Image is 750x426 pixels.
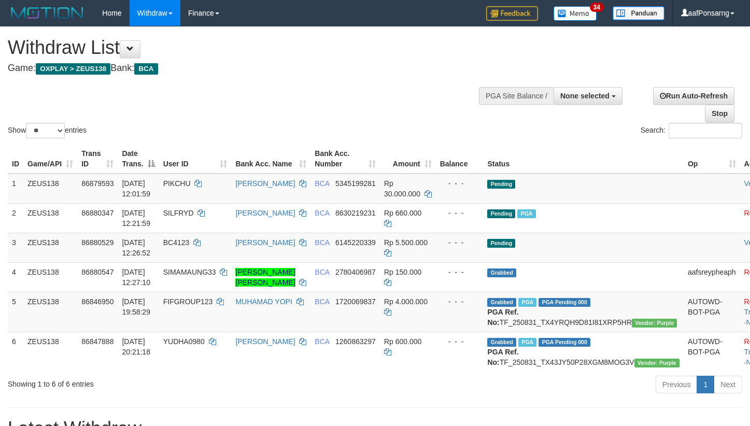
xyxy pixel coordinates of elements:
td: ZEUS138 [23,332,77,372]
span: 34 [590,3,604,12]
span: 86879593 [81,179,114,188]
span: Grabbed [487,268,516,277]
td: 1 [8,174,23,204]
span: FIFGROUP123 [163,297,213,306]
span: [DATE] 12:26:52 [122,238,150,257]
th: Op: activate to sort column ascending [684,144,740,174]
span: BCA [315,238,329,247]
td: ZEUS138 [23,233,77,262]
div: - - - [440,267,479,277]
span: Copy 8630219231 to clipboard [335,209,376,217]
span: Rp 600.000 [384,337,421,346]
a: Next [714,376,742,393]
b: PGA Ref. No: [487,308,518,326]
span: Pending [487,180,515,189]
span: Copy 1720069837 to clipboard [335,297,376,306]
a: Run Auto-Refresh [653,87,734,105]
b: PGA Ref. No: [487,348,518,366]
span: SILFRYD [163,209,194,217]
span: Copy 1260863297 to clipboard [335,337,376,346]
div: - - - [440,237,479,248]
span: 86880547 [81,268,114,276]
span: Vendor URL: https://trx4.1velocity.biz [632,319,677,328]
div: - - - [440,208,479,218]
span: Rp 30.000.000 [384,179,420,198]
div: Showing 1 to 6 of 6 entries [8,375,305,389]
img: MOTION_logo.png [8,5,87,21]
a: MUHAMAD YOPI [235,297,292,306]
span: Copy 6145220339 to clipboard [335,238,376,247]
th: Amount: activate to sort column ascending [380,144,436,174]
a: [PERSON_NAME] [235,238,295,247]
span: BCA [315,337,329,346]
span: 86880529 [81,238,114,247]
span: BC4123 [163,238,190,247]
span: 86847888 [81,337,114,346]
span: Rp 660.000 [384,209,421,217]
td: TF_250831_TX4YRQH9D81I81XRP5HR [483,292,684,332]
td: 4 [8,262,23,292]
span: Pending [487,239,515,248]
span: Vendor URL: https://trx4.1velocity.biz [634,359,680,367]
th: Bank Acc. Name: activate to sort column ascending [231,144,310,174]
td: 6 [8,332,23,372]
a: 1 [697,376,714,393]
span: OXPLAY > ZEUS138 [36,63,110,75]
span: None selected [560,92,610,100]
span: BCA [315,179,329,188]
label: Search: [641,123,742,138]
td: ZEUS138 [23,174,77,204]
div: - - - [440,178,479,189]
h4: Game: Bank: [8,63,490,74]
td: 3 [8,233,23,262]
span: Marked by aafnoeunsreypich [518,298,536,307]
img: panduan.png [613,6,664,20]
span: PGA Pending [539,338,590,347]
input: Search: [669,123,742,138]
span: Rp 4.000.000 [384,297,428,306]
span: PIKCHU [163,179,191,188]
h1: Withdraw List [8,37,490,58]
span: Marked by aafnoeunsreypich [518,338,536,347]
a: [PERSON_NAME] [PERSON_NAME] [235,268,295,287]
span: YUDHA0980 [163,337,205,346]
span: SIMAMAUNG33 [163,268,216,276]
span: [DATE] 20:21:18 [122,337,150,356]
td: AUTOWD-BOT-PGA [684,292,740,332]
span: BCA [315,297,329,306]
td: ZEUS138 [23,203,77,233]
span: 86880347 [81,209,114,217]
a: Stop [705,105,734,122]
th: Bank Acc. Number: activate to sort column ascending [310,144,380,174]
span: BCA [315,268,329,276]
span: Grabbed [487,298,516,307]
label: Show entries [8,123,87,138]
a: [PERSON_NAME] [235,209,295,217]
span: [DATE] 19:58:29 [122,297,150,316]
span: 86846950 [81,297,114,306]
span: BCA [315,209,329,217]
span: Marked by aafnoeunsreypich [517,209,535,218]
a: Previous [656,376,697,393]
span: PGA Pending [539,298,590,307]
span: Pending [487,209,515,218]
th: ID [8,144,23,174]
a: [PERSON_NAME] [235,179,295,188]
th: Status [483,144,684,174]
span: BCA [134,63,158,75]
span: Rp 150.000 [384,268,421,276]
td: aafsreypheaph [684,262,740,292]
span: Copy 2780406987 to clipboard [335,268,376,276]
td: 5 [8,292,23,332]
img: Button%20Memo.svg [554,6,597,21]
button: None selected [554,87,622,105]
div: PGA Site Balance / [479,87,554,105]
div: - - - [440,336,479,347]
div: - - - [440,296,479,307]
td: ZEUS138 [23,292,77,332]
span: [DATE] 12:21:59 [122,209,150,228]
th: Trans ID: activate to sort column ascending [77,144,118,174]
th: Date Trans.: activate to sort column descending [118,144,159,174]
img: Feedback.jpg [486,6,538,21]
th: Balance [436,144,484,174]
